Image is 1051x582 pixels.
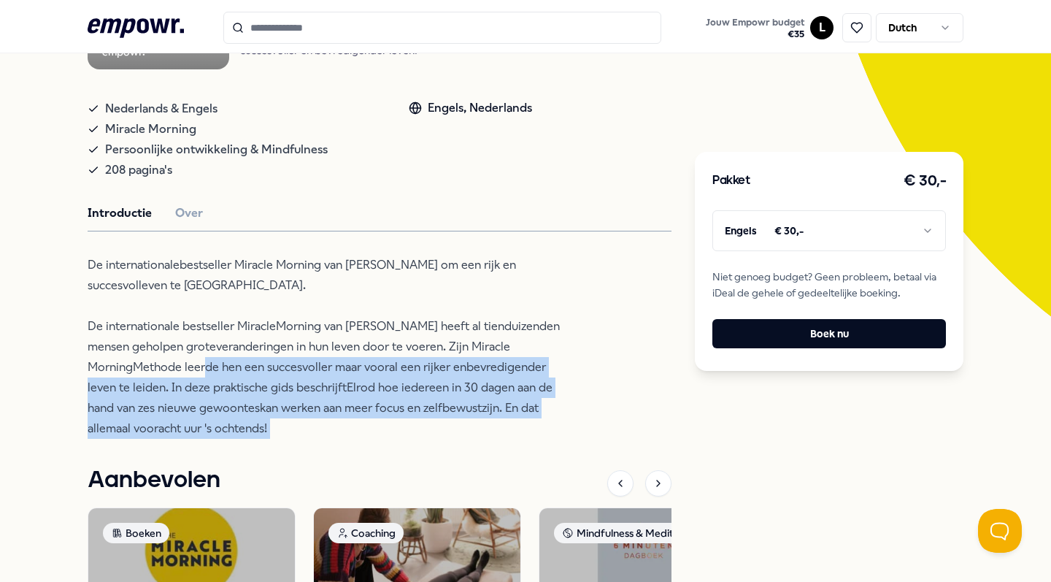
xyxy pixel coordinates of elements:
[103,523,169,543] div: Boeken
[88,204,152,223] button: Introductie
[810,16,834,39] button: L
[88,462,220,499] h1: Aanbevolen
[88,255,562,439] p: De internationalebestseller Miracle Morning van [PERSON_NAME] om een rijk en succesvolleven te [G...
[978,509,1022,553] iframe: Help Scout Beacon - Open
[706,17,804,28] span: Jouw Empowr budget
[554,523,699,543] div: Mindfulness & Meditatie
[105,99,217,119] span: Nederlands & Engels
[175,204,203,223] button: Over
[712,319,946,348] button: Boek nu
[904,169,946,193] h3: € 30,-
[700,12,810,43] a: Jouw Empowr budget€35
[328,523,404,543] div: Coaching
[223,12,661,44] input: Search for products, categories or subcategories
[105,119,196,139] span: Miracle Morning
[409,99,532,118] div: Engels, Nederlands
[712,172,750,191] h3: Pakket
[706,28,804,40] span: € 35
[703,14,807,43] button: Jouw Empowr budget€35
[712,269,946,302] span: Niet genoeg budget? Geen probleem, betaal via iDeal de gehele of gedeeltelijke boeking.
[105,139,328,160] span: Persoonlijke ontwikkeling & Mindfulness
[105,160,172,180] span: 208 pagina's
